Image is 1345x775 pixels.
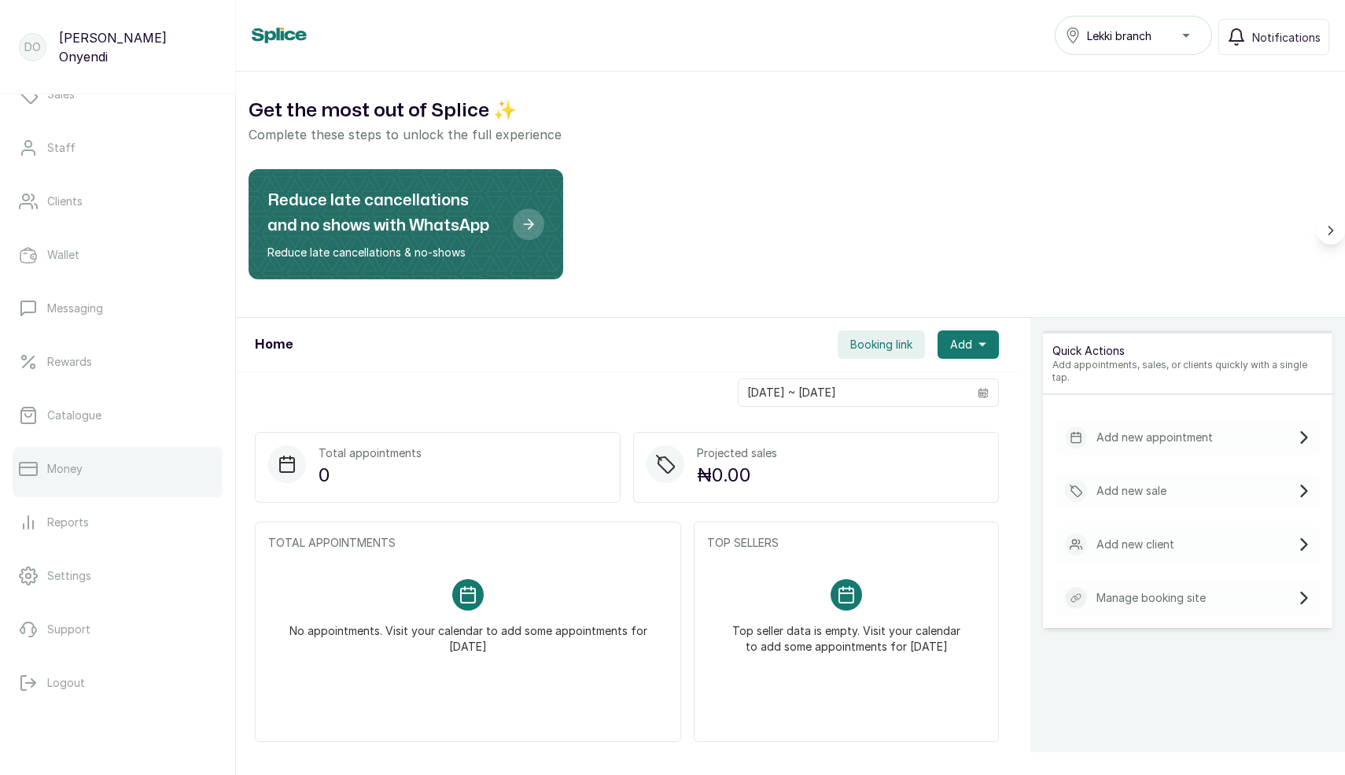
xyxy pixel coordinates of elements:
a: Messaging [13,286,223,330]
p: Add new sale [1096,483,1166,499]
span: Add [950,337,972,352]
span: Notifications [1252,29,1321,46]
p: Reduce late cancellations & no-shows [267,245,500,260]
p: Support [47,622,90,637]
p: Catalogue [47,408,101,423]
p: 0 [319,461,422,489]
button: Add [938,330,999,359]
p: Add new appointment [1096,430,1213,445]
p: [PERSON_NAME] Onyendi [59,28,216,66]
a: Money [13,447,223,491]
p: Total appointments [319,445,422,461]
p: TOP SELLERS [707,535,986,551]
p: Reports [47,515,89,530]
a: Support [13,607,223,651]
a: Clients [13,179,223,223]
p: Add new client [1096,537,1174,552]
p: Settings [47,568,91,584]
p: No appointments. Visit your calendar to add some appointments for [DATE] [287,611,649,655]
p: Logout [47,675,85,691]
a: Wallet [13,233,223,277]
p: Messaging [47,301,103,316]
p: Top seller data is empty. Visit your calendar to add some appointments for [DATE] [726,611,967,655]
a: Catalogue [13,393,223,437]
input: Select date [739,379,968,406]
div: Reduce late cancellations and no shows with WhatsApp [249,169,563,279]
p: Manage booking site [1096,590,1206,606]
p: TOTAL APPOINTMENTS [268,535,668,551]
p: Wallet [47,247,79,263]
p: DO [24,39,41,55]
button: Notifications [1218,19,1329,55]
span: Lekki branch [1087,28,1152,44]
p: Quick Actions [1052,343,1323,359]
p: Rewards [47,354,92,370]
button: Booking link [838,330,925,359]
svg: calendar [978,387,989,398]
a: Rewards [13,340,223,384]
button: Lekki branch [1055,16,1212,55]
a: Reports [13,500,223,544]
p: Clients [47,194,83,209]
button: Logout [13,661,223,705]
a: Settings [13,554,223,598]
p: Sales [47,87,75,102]
h1: Home [255,335,293,354]
p: Complete these steps to unlock the full experience [249,125,1332,144]
h2: Get the most out of Splice ✨ [249,97,1332,125]
a: Staff [13,126,223,170]
button: Scroll right [1317,216,1345,245]
a: Sales [13,72,223,116]
p: Money [47,461,83,477]
p: ₦0.00 [697,461,777,489]
p: Staff [47,140,76,156]
span: Booking link [850,337,912,352]
p: Projected sales [697,445,777,461]
p: Add appointments, sales, or clients quickly with a single tap. [1052,359,1323,384]
h2: Reduce late cancellations and no shows with WhatsApp [267,188,500,238]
